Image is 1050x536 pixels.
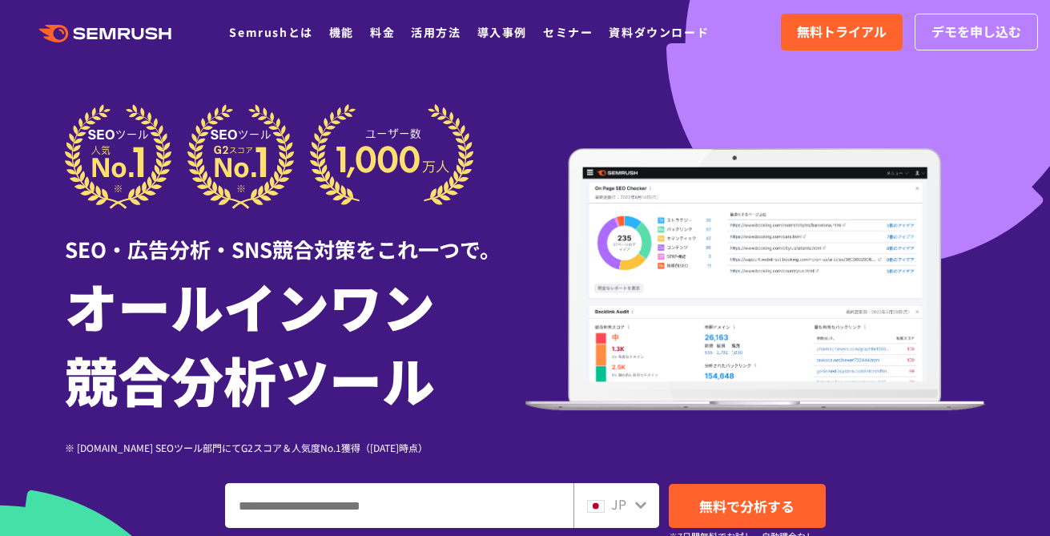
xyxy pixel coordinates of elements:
[65,440,525,455] div: ※ [DOMAIN_NAME] SEOツール部門にてG2スコア＆人気度No.1獲得（[DATE]時点）
[229,24,312,40] a: Semrushとは
[543,24,593,40] a: セミナー
[65,268,525,416] h1: オールインワン 競合分析ツール
[797,22,887,42] span: 無料トライアル
[370,24,395,40] a: 料金
[611,494,626,514] span: JP
[915,14,1038,50] a: デモを申し込む
[609,24,709,40] a: 資料ダウンロード
[226,484,573,527] input: ドメイン、キーワードまたはURLを入力してください
[65,209,525,264] div: SEO・広告分析・SNS競合対策をこれ一つで。
[411,24,461,40] a: 活用方法
[329,24,354,40] a: 機能
[931,22,1021,42] span: デモを申し込む
[781,14,903,50] a: 無料トライアル
[699,496,795,516] span: 無料で分析する
[669,484,826,528] a: 無料で分析する
[477,24,527,40] a: 導入事例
